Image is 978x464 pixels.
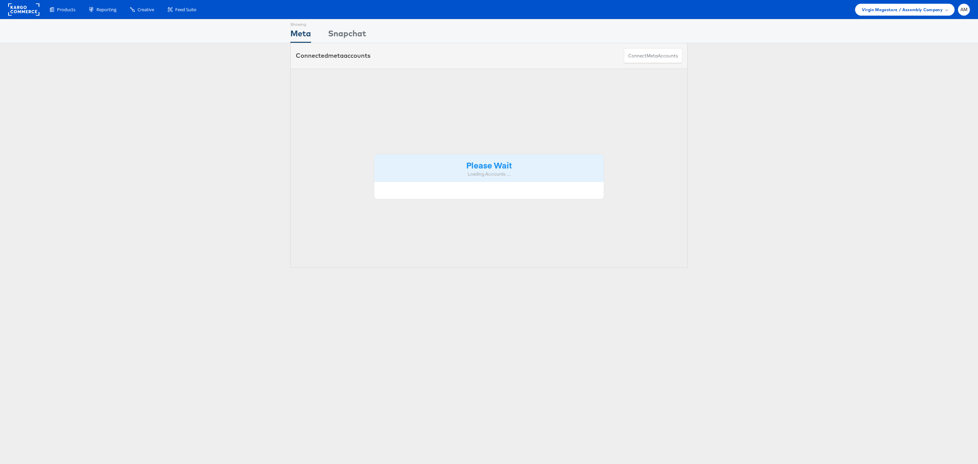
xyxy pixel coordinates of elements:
span: meta [328,52,344,59]
span: AM [960,7,968,12]
button: ConnectmetaAccounts [624,48,682,64]
div: Meta [290,28,311,43]
span: Reporting [96,6,116,13]
div: Snapchat [328,28,366,43]
span: meta [647,53,658,59]
div: Connected accounts [296,51,370,60]
div: Showing [290,19,311,28]
span: Creative [138,6,154,13]
strong: Please Wait [466,159,512,171]
span: Virgin Megastore / Assembly Company [862,6,943,13]
span: Products [57,6,75,13]
div: Loading Accounts .... [379,171,599,177]
span: Feed Suite [175,6,196,13]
